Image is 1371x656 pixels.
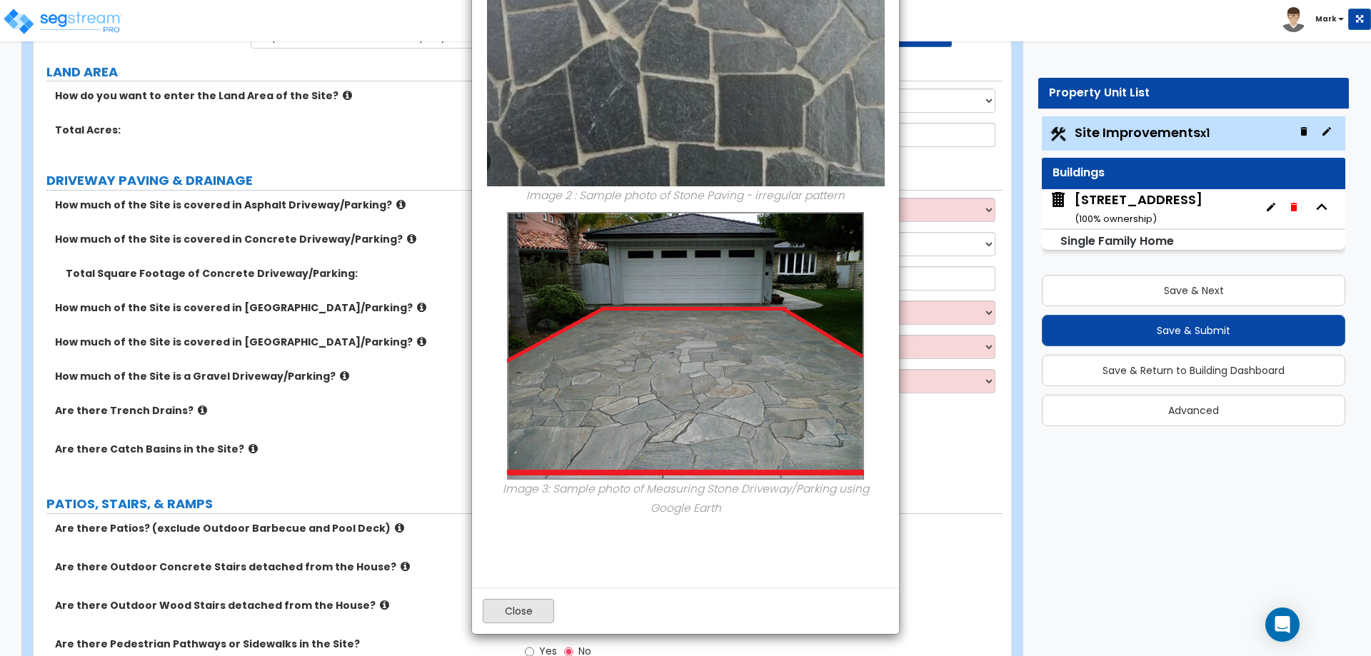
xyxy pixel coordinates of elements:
[1265,607,1300,642] div: Open Intercom Messenger
[503,482,869,515] i: Image 3: Sample photo of Measuring Stone Driveway/Parking using Google Earth
[483,599,554,623] button: Close
[507,213,864,480] img: stone_paving.png
[526,188,845,203] i: Image 2 : Sample photo of Stone Paving - irregular pattern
